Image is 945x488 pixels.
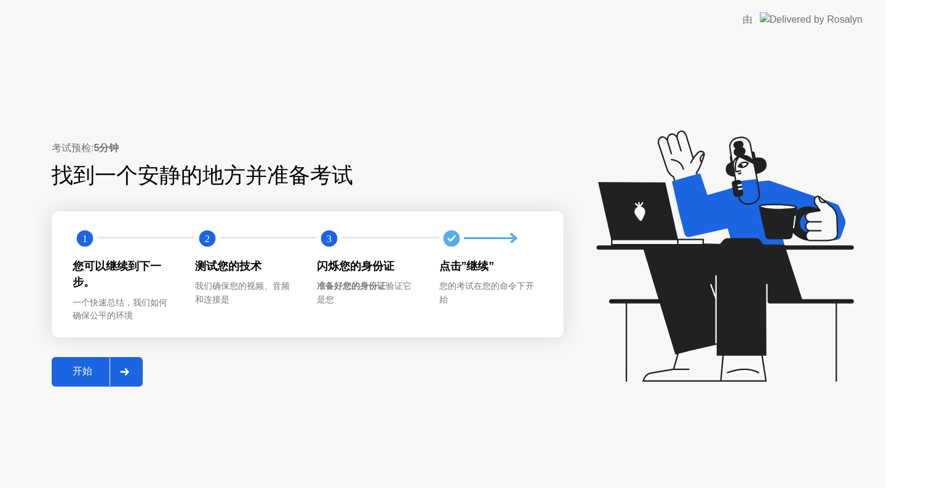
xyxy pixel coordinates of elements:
[439,258,542,274] div: 点击”继续”
[52,159,485,192] div: 找到一个安静的地方并准备考试
[317,280,420,306] div: 验证它是您
[743,12,752,27] div: 由
[73,258,175,291] div: 您可以继续到下一步。
[55,365,110,378] div: 开始
[195,280,298,306] div: 我们确保您的视频、音频和连接是
[317,281,386,291] b: 准备好您的身份证
[327,233,332,245] text: 3
[73,296,175,323] div: 一个快速总结，我们如何确保公平的环境
[760,12,863,26] img: Delivered by Rosalyn
[94,143,119,153] b: 5分钟
[204,233,209,245] text: 2
[52,141,564,155] div: 考试预检:
[439,280,542,306] div: 您的考试在您的命令下开始
[52,357,143,387] button: 开始
[317,258,420,274] div: 闪烁您的身份证
[195,258,298,274] div: 测试您的技术
[82,233,87,245] text: 1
